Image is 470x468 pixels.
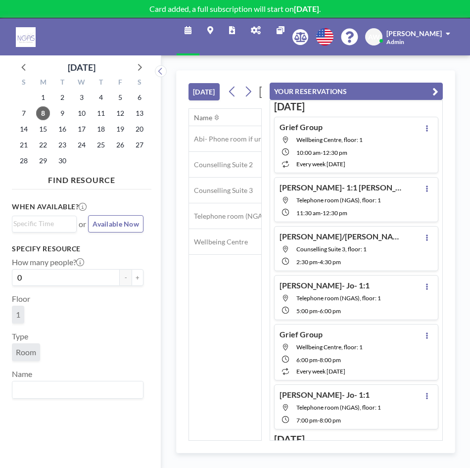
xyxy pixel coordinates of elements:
span: 10:00 AM [296,149,321,156]
b: [DATE] [294,4,319,13]
span: 6:00 PM [296,356,318,364]
span: Telephone room (NGAS) [189,212,268,221]
span: - [318,258,320,266]
div: W [72,77,92,90]
span: Sunday, September 28, 2025 [17,154,31,168]
span: Sunday, September 21, 2025 [17,138,31,152]
span: 11:30 AM [296,209,321,217]
span: Wednesday, September 10, 2025 [75,106,89,120]
span: Saturday, September 13, 2025 [133,106,146,120]
span: Saturday, September 27, 2025 [133,138,146,152]
div: Search for option [12,216,76,231]
span: Wednesday, September 3, 2025 [75,91,89,104]
div: [DATE] [68,60,95,74]
h4: FIND RESOURCE [12,171,151,185]
span: 4:30 PM [320,258,341,266]
h4: [PERSON_NAME]- Jo- 1:1 [280,390,370,400]
span: 8:00 PM [320,356,341,364]
span: Friday, September 19, 2025 [113,122,127,136]
span: Friday, September 12, 2025 [113,106,127,120]
div: Search for option [12,381,143,398]
span: - [318,417,320,424]
input: Search for option [13,383,138,396]
span: Saturday, September 20, 2025 [133,122,146,136]
span: Room [16,347,36,357]
img: organization-logo [16,27,36,47]
span: Counselling Suite 3, floor: 1 [296,245,367,253]
label: How many people? [12,257,84,267]
span: Friday, September 26, 2025 [113,138,127,152]
span: Tuesday, September 30, 2025 [55,154,69,168]
span: 6:00 PM [320,307,341,315]
span: AW [368,33,380,42]
button: YOUR RESERVATIONS [270,83,443,100]
span: Sunday, September 7, 2025 [17,106,31,120]
span: Monday, September 1, 2025 [36,91,50,104]
span: or [79,219,86,229]
h3: [DATE] [274,100,438,113]
span: 7:00 PM [296,417,318,424]
label: Type [12,331,28,341]
span: Wellbeing Centre, floor: 1 [296,343,363,351]
span: 5:00 PM [296,307,318,315]
span: 12:30 PM [323,149,347,156]
span: Monday, September 22, 2025 [36,138,50,152]
label: Floor [12,294,30,304]
span: Thursday, September 18, 2025 [94,122,108,136]
h4: [PERSON_NAME]- 1:1 [PERSON_NAME]-May [280,183,403,192]
input: Search for option [13,218,71,229]
span: Wednesday, September 17, 2025 [75,122,89,136]
button: [DATE] [188,83,220,100]
span: 2:30 PM [296,258,318,266]
span: Wellbeing Centre [189,237,248,246]
span: Tuesday, September 2, 2025 [55,91,69,104]
span: - [321,209,323,217]
h3: Specify resource [12,244,143,253]
label: Name [12,369,32,379]
span: every week [DATE] [296,368,345,375]
span: Telephone room (NGAS), floor: 1 [296,196,381,204]
span: Admin [386,38,404,46]
span: Thursday, September 11, 2025 [94,106,108,120]
div: T [91,77,110,90]
span: Sunday, September 14, 2025 [17,122,31,136]
span: Friday, September 5, 2025 [113,91,127,104]
h3: [DATE] [274,433,438,446]
span: Telephone room (NGAS), floor: 1 [296,404,381,411]
span: Available Now [93,220,139,228]
span: - [318,307,320,315]
h4: [PERSON_NAME]/[PERSON_NAME] 1:1 [280,232,403,241]
span: Monday, September 29, 2025 [36,154,50,168]
span: - [321,149,323,156]
div: T [53,77,72,90]
span: 1 [16,310,20,320]
span: Wellbeing Centre, floor: 1 [296,136,363,143]
span: Counselling Suite 3 [189,186,253,195]
div: S [14,77,34,90]
span: [DATE] [259,84,298,98]
span: Thursday, September 25, 2025 [94,138,108,152]
span: Abi- Phone room if urgent [189,135,275,143]
span: [PERSON_NAME] [386,29,442,38]
span: 12:30 PM [323,209,347,217]
span: every week [DATE] [296,160,345,168]
span: Tuesday, September 9, 2025 [55,106,69,120]
span: 8:00 PM [320,417,341,424]
div: M [34,77,53,90]
span: Tuesday, September 16, 2025 [55,122,69,136]
span: - [318,356,320,364]
div: Name [194,113,212,122]
span: Monday, September 8, 2025 [36,106,50,120]
button: + [132,269,143,286]
h4: Grief Group [280,122,323,132]
span: Monday, September 15, 2025 [36,122,50,136]
button: - [120,269,132,286]
span: Tuesday, September 23, 2025 [55,138,69,152]
span: Thursday, September 4, 2025 [94,91,108,104]
span: Counselling Suite 2 [189,160,253,169]
div: F [110,77,130,90]
h4: Grief Group [280,329,323,339]
button: Available Now [88,215,143,233]
div: S [130,77,149,90]
span: Telephone room (NGAS), floor: 1 [296,294,381,302]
